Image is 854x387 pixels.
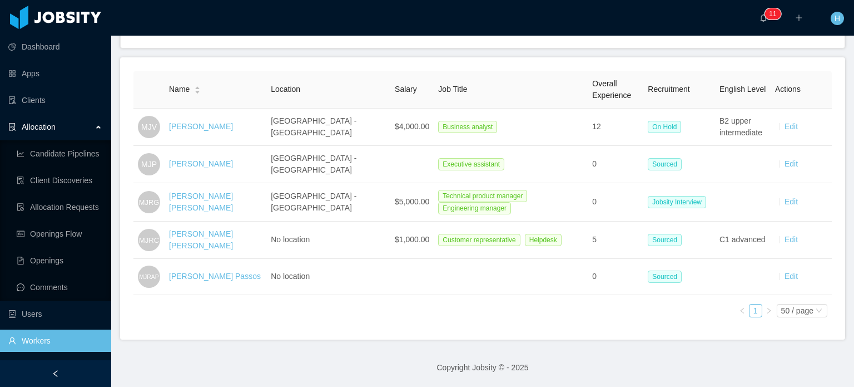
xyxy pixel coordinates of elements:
[588,109,643,146] td: 12
[8,62,102,85] a: icon: appstoreApps
[8,36,102,58] a: icon: pie-chartDashboard
[139,268,158,285] span: MJRAP
[395,197,429,206] span: $5,000.00
[648,158,682,170] span: Sourced
[816,307,822,315] i: icon: down
[169,84,190,95] span: Name
[769,8,773,19] p: 1
[438,158,504,170] span: Executive assistant
[266,146,390,183] td: [GEOGRAPHIC_DATA] - [GEOGRAPHIC_DATA]
[588,222,643,259] td: 5
[8,123,16,131] i: icon: solution
[22,123,56,131] span: Allocation
[438,85,467,94] span: Job Title
[111,349,854,387] footer: Copyright Jobsity © - 2025
[648,159,686,168] a: Sourced
[139,192,159,212] span: MJRG
[266,222,390,259] td: No location
[775,85,801,94] span: Actions
[648,235,686,244] a: Sourced
[8,356,102,379] a: icon: profile
[395,85,417,94] span: Salary
[764,8,781,19] sup: 11
[588,183,643,222] td: 0
[785,235,798,244] a: Edit
[17,223,102,245] a: icon: idcardOpenings Flow
[648,234,682,246] span: Sourced
[438,121,497,133] span: Business analyst
[749,305,762,317] a: 1
[195,85,201,89] i: icon: caret-up
[395,122,429,131] span: $4,000.00
[588,259,643,295] td: 0
[648,122,686,131] a: On Hold
[749,304,762,317] li: 1
[648,272,686,281] a: Sourced
[736,304,749,317] li: Previous Page
[169,192,233,212] a: [PERSON_NAME] [PERSON_NAME]
[17,143,102,165] a: icon: line-chartCandidate Pipelines
[781,305,813,317] div: 50 / page
[139,229,160,251] span: MJRC
[17,196,102,218] a: icon: file-doneAllocation Requests
[592,79,631,100] span: Overall Experience
[8,303,102,325] a: icon: robotUsers
[169,272,261,281] a: [PERSON_NAME] Passos
[266,109,390,146] td: [GEOGRAPHIC_DATA] - [GEOGRAPHIC_DATA]
[266,183,390,222] td: [GEOGRAPHIC_DATA] - [GEOGRAPHIC_DATA]
[8,89,102,111] a: icon: auditClients
[766,307,772,314] i: icon: right
[835,12,840,25] span: H
[17,276,102,298] a: icon: messageComments
[169,229,233,250] a: [PERSON_NAME] [PERSON_NAME]
[759,14,767,22] i: icon: bell
[588,146,643,183] td: 0
[762,304,776,317] li: Next Page
[169,122,233,131] a: [PERSON_NAME]
[169,159,233,168] a: [PERSON_NAME]
[648,121,681,133] span: On Hold
[773,8,777,19] p: 1
[785,159,798,168] a: Edit
[195,89,201,92] i: icon: caret-down
[648,85,689,94] span: Recruitment
[438,234,520,246] span: Customer representative
[785,197,798,206] a: Edit
[8,330,102,352] a: icon: userWorkers
[715,222,771,259] td: C1 advanced
[17,169,102,192] a: icon: file-searchClient Discoveries
[17,249,102,272] a: icon: file-textOpenings
[141,153,157,175] span: MJP
[194,85,201,92] div: Sort
[739,307,746,314] i: icon: left
[266,259,390,295] td: No location
[795,14,803,22] i: icon: plus
[438,190,527,202] span: Technical product manager
[648,271,682,283] span: Sourced
[395,235,429,244] span: $1,000.00
[141,116,157,138] span: MJV
[715,109,771,146] td: B2 upper intermediate
[648,196,706,208] span: Jobsity Interview
[438,202,511,214] span: Engineering manager
[719,85,766,94] span: English Level
[271,85,300,94] span: Location
[525,234,562,246] span: Helpdesk
[785,122,798,131] a: Edit
[785,272,798,281] a: Edit
[648,197,711,206] a: Jobsity Interview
